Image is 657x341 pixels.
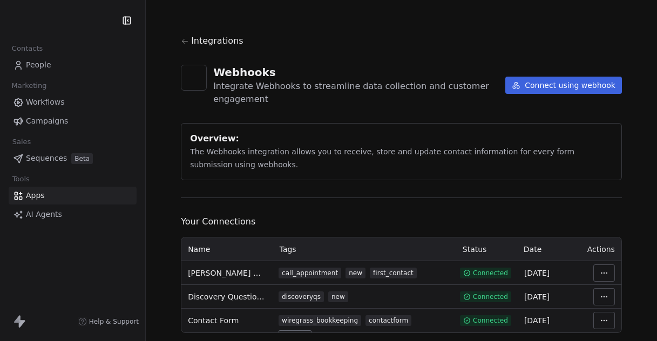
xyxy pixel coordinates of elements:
div: Integrate Webhooks to streamline data collection and customer engagement [213,80,505,106]
span: Sequences [26,153,67,164]
span: Discovery Questionnaire [188,291,266,302]
a: Integrations [181,35,622,47]
button: Connect using webhook [505,77,622,94]
span: Connected [473,316,508,325]
div: Webhooks [213,65,505,80]
span: Your Connections [181,215,622,228]
span: Tools [8,171,34,187]
a: Apps [9,187,137,204]
div: contactform [369,316,408,325]
span: [DATE] [524,316,550,325]
a: SequencesBeta [9,149,137,167]
span: Name [188,245,210,254]
span: Apps [26,190,45,201]
span: + 1 more [279,330,311,341]
span: Actions [587,245,615,254]
div: new [331,292,345,301]
span: Integrations [191,35,243,47]
div: call_appointment [282,269,338,277]
div: wiregrass_bookkeeping [282,316,358,325]
span: [DATE] [524,292,550,301]
div: first_contact [373,269,414,277]
span: Tags [280,245,296,254]
span: Contacts [7,40,48,57]
span: Sales [8,134,36,150]
span: Marketing [7,78,51,94]
div: Overview: [190,132,613,145]
span: Beta [71,153,93,164]
a: Workflows [9,93,137,111]
span: [PERSON_NAME] Call Booking [188,268,266,278]
a: People [9,56,137,74]
span: Campaigns [26,115,68,127]
span: People [26,59,51,71]
a: AI Agents [9,206,137,223]
img: webhooks.svg [186,70,201,85]
span: Contact Form [188,315,239,326]
a: Help & Support [78,317,139,326]
a: Campaigns [9,112,137,130]
span: [DATE] [524,269,550,277]
span: Workflows [26,97,65,108]
span: The Webhooks integration allows you to receive, store and update contact information for every fo... [190,147,574,169]
span: AI Agents [26,209,62,220]
span: Status [463,245,487,254]
span: Help & Support [89,317,139,326]
span: Connected [473,269,508,277]
span: Connected [473,292,508,301]
div: new [349,269,362,277]
span: Date [524,245,541,254]
div: discoveryqs [282,292,321,301]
